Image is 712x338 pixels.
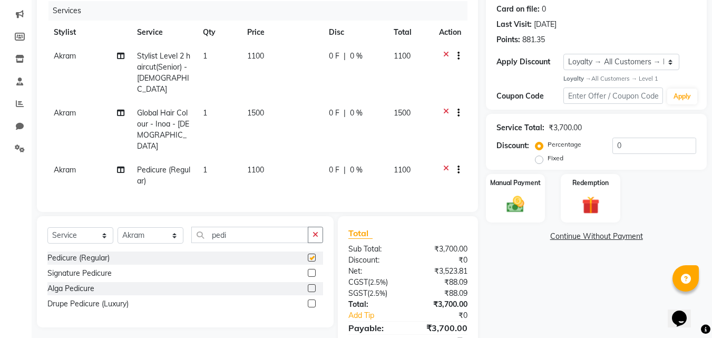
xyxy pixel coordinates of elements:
[668,296,701,327] iframe: chat widget
[488,231,705,242] a: Continue Without Payment
[340,255,408,266] div: Discount:
[247,51,264,61] span: 1100
[329,108,339,119] span: 0 F
[47,268,112,279] div: Signature Pedicure
[563,75,591,82] strong: Loyalty →
[54,51,76,61] span: Akram
[350,51,363,62] span: 0 %
[408,255,475,266] div: ₹0
[522,34,545,45] div: 881.35
[203,165,207,175] span: 1
[340,310,419,321] a: Add Tip
[191,227,308,243] input: Search or Scan
[344,165,346,176] span: |
[496,122,544,133] div: Service Total:
[137,165,190,186] span: Pedicure (Regular)
[348,277,368,287] span: CGST
[54,165,76,175] span: Akram
[542,4,546,15] div: 0
[340,244,408,255] div: Sub Total:
[340,288,408,299] div: ( )
[563,88,663,104] input: Enter Offer / Coupon Code
[370,278,386,286] span: 2.5%
[348,228,373,239] span: Total
[496,4,540,15] div: Card on file:
[408,277,475,288] div: ₹88.09
[496,140,529,151] div: Discount:
[137,51,190,94] span: Stylist Level 2 haircut(Senior) - [DEMOGRAPHIC_DATA]
[408,244,475,255] div: ₹3,700.00
[203,108,207,118] span: 1
[667,89,697,104] button: Apply
[496,56,563,67] div: Apply Discount
[496,91,563,102] div: Coupon Code
[344,51,346,62] span: |
[48,1,475,21] div: Services
[577,194,605,216] img: _gift.svg
[47,283,94,294] div: Alga Pedicure
[408,288,475,299] div: ₹88.09
[137,108,189,151] span: Global Hair Colour - Inoa - [DEMOGRAPHIC_DATA]
[247,108,264,118] span: 1500
[350,165,363,176] span: 0 %
[241,21,323,44] th: Price
[408,322,475,334] div: ₹3,700.00
[534,19,557,30] div: [DATE]
[131,21,197,44] th: Service
[501,194,530,214] img: _cash.svg
[329,51,339,62] span: 0 F
[197,21,241,44] th: Qty
[394,108,411,118] span: 1500
[47,21,131,44] th: Stylist
[348,288,367,298] span: SGST
[247,165,264,175] span: 1100
[203,51,207,61] span: 1
[548,153,563,163] label: Fixed
[563,74,696,83] div: All Customers → Level 1
[548,140,581,149] label: Percentage
[340,277,408,288] div: ( )
[340,266,408,277] div: Net:
[408,266,475,277] div: ₹3,523.81
[572,178,609,188] label: Redemption
[323,21,387,44] th: Disc
[490,178,541,188] label: Manual Payment
[433,21,467,44] th: Action
[394,165,411,175] span: 1100
[340,322,408,334] div: Payable:
[369,289,385,297] span: 2.5%
[394,51,411,61] span: 1100
[420,310,476,321] div: ₹0
[47,298,129,310] div: Drupe Pedicure (Luxury)
[350,108,363,119] span: 0 %
[549,122,582,133] div: ₹3,700.00
[496,19,532,30] div: Last Visit:
[329,165,339,176] span: 0 F
[344,108,346,119] span: |
[408,299,475,310] div: ₹3,700.00
[54,108,76,118] span: Akram
[387,21,433,44] th: Total
[496,34,520,45] div: Points:
[47,253,110,264] div: Pedicure (Regular)
[340,299,408,310] div: Total:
